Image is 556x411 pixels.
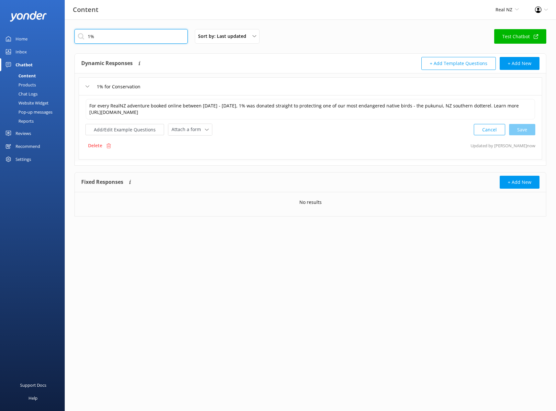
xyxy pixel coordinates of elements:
span: Sort by: Last updated [198,33,250,40]
p: No results [299,199,322,206]
button: Cancel [474,124,505,135]
div: Reviews [16,127,31,140]
p: Updated by [PERSON_NAME] now [471,139,535,152]
button: + Add Template Questions [421,57,496,70]
img: yonder-white-logo.png [10,11,47,22]
div: Chatbot [16,58,33,71]
div: Content [4,71,36,80]
a: Website Widget [4,98,65,107]
div: Website Widget [4,98,49,107]
a: Content [4,71,65,80]
span: Real NZ [495,6,512,13]
input: Search all Chatbot Content [74,29,188,44]
textarea: For every RealNZ adventure booked online between [DATE] - [DATE], 1% was donated straight to prot... [86,99,535,119]
button: Add/Edit Example Questions [85,124,164,135]
div: Recommend [16,140,40,153]
p: Delete [88,142,102,149]
div: Inbox [16,45,27,58]
a: Pop-up messages [4,107,65,117]
button: + Add New [500,57,539,70]
h3: Content [73,5,98,15]
h4: Fixed Responses [81,176,123,189]
div: Help [28,392,38,405]
div: Support Docs [20,379,46,392]
div: Chat Logs [4,89,38,98]
a: Products [4,80,65,89]
a: Test Chatbot [494,29,546,44]
div: Pop-up messages [4,107,52,117]
div: Settings [16,153,31,166]
div: Reports [4,117,34,126]
h4: Dynamic Responses [81,57,133,70]
a: Reports [4,117,65,126]
a: Chat Logs [4,89,65,98]
div: Home [16,32,28,45]
div: Products [4,80,36,89]
button: + Add New [500,176,539,189]
span: Attach a form [172,126,205,133]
